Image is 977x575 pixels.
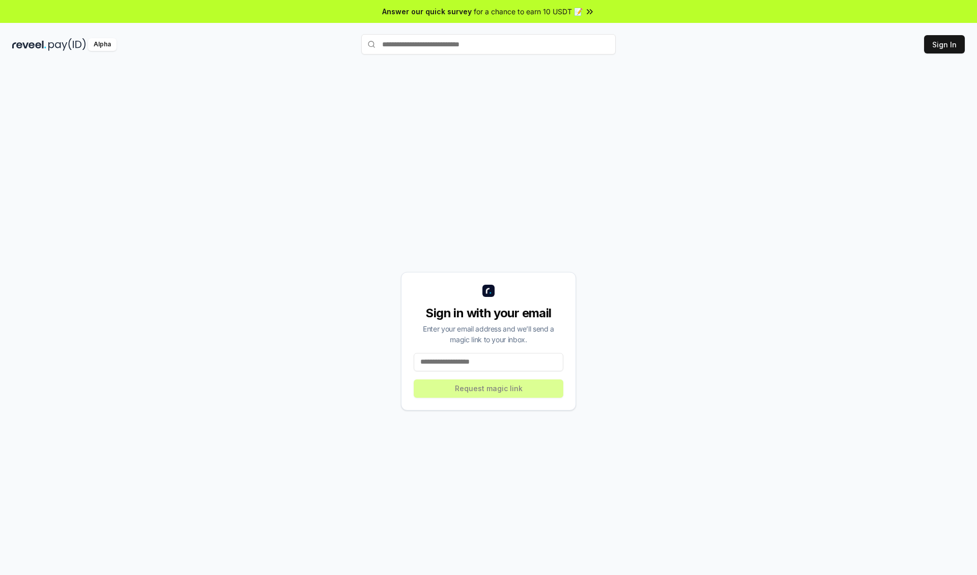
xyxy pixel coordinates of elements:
img: reveel_dark [12,38,46,51]
span: for a chance to earn 10 USDT 📝 [474,6,583,17]
img: pay_id [48,38,86,51]
div: Enter your email address and we’ll send a magic link to your inbox. [414,323,563,345]
span: Answer our quick survey [382,6,472,17]
div: Alpha [88,38,117,51]
div: Sign in with your email [414,305,563,321]
button: Sign In [924,35,965,53]
img: logo_small [482,285,495,297]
